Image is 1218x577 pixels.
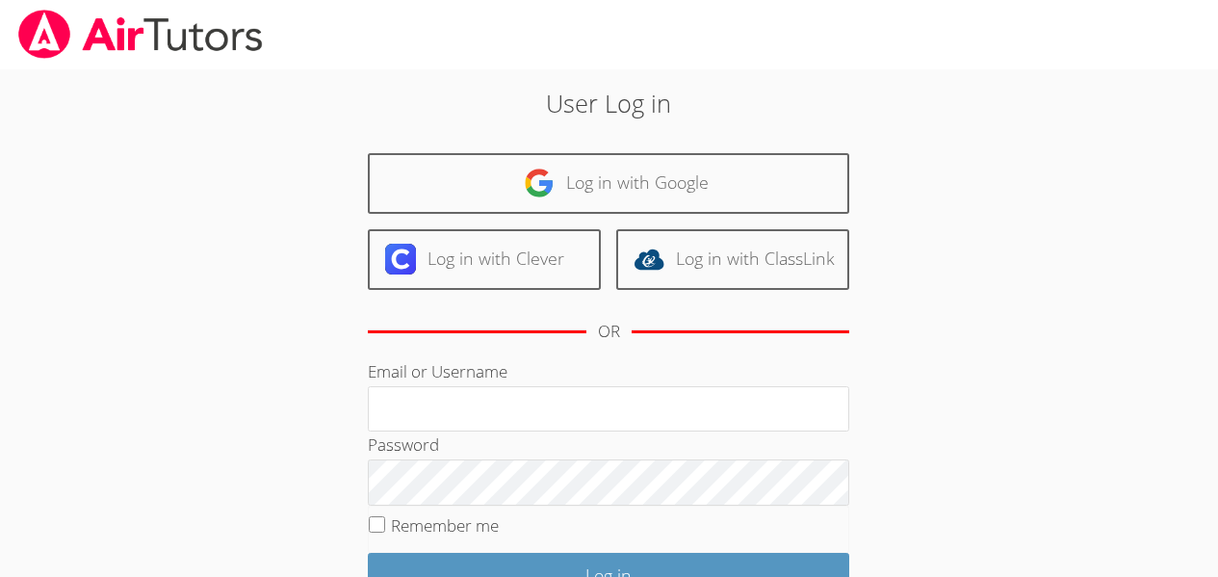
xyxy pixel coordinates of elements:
a: Log in with ClassLink [616,229,849,290]
label: Remember me [391,514,499,537]
a: Log in with Google [368,153,849,214]
img: clever-logo-6eab21bc6e7a338710f1a6ff85c0baf02591cd810cc4098c63d3a4b26e2feb20.svg [385,244,416,275]
img: airtutors_banner-c4298cdbf04f3fff15de1276eac7730deb9818008684d7c2e4769d2f7ddbe033.png [16,10,265,59]
h2: User Log in [280,85,938,121]
img: classlink-logo-d6bb404cc1216ec64c9a2012d9dc4662098be43eaf13dc465df04b49fa7ab582.svg [634,244,664,275]
img: google-logo-50288ca7cdecda66e5e0955fdab243c47b7ad437acaf1139b6f446037453330a.svg [524,168,555,198]
label: Email or Username [368,360,507,382]
label: Password [368,433,439,456]
div: OR [598,318,620,346]
a: Log in with Clever [368,229,601,290]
